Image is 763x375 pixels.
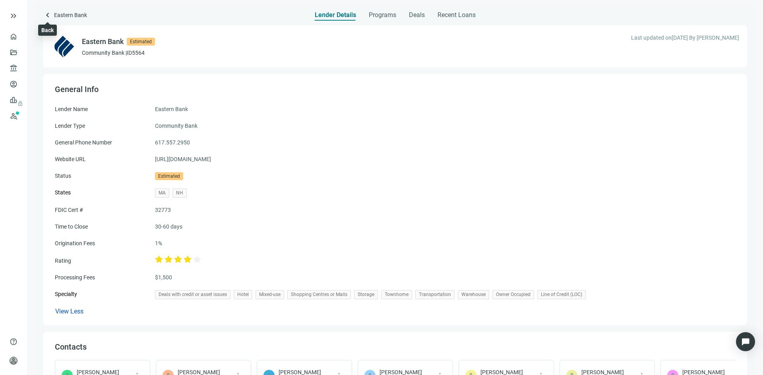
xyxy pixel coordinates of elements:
[155,206,171,214] span: 32773
[55,274,95,281] span: Processing Fees
[172,188,187,198] span: NH
[369,11,396,19] span: Programs
[10,357,17,365] span: person
[234,290,252,299] span: Hotel
[155,121,198,130] span: Community Bank
[165,256,172,263] span: star
[631,33,739,42] span: Last updated on [DATE] By [PERSON_NAME]
[55,291,77,297] span: Specialty
[55,207,83,213] span: FDIC Cert #
[409,11,425,19] span: Deals
[155,222,182,231] span: 30-60 days
[354,290,378,299] span: Storage
[184,256,192,263] span: star
[55,308,83,315] span: View Less
[537,290,586,299] span: Line of Credit (LOC)
[287,290,351,299] span: Shopping Centres or Malls
[55,123,85,129] span: Lender Type
[55,223,88,230] span: Time to Close
[82,49,155,57] p: Community Bank | ID 5564
[155,105,188,113] span: Eastern Bank
[155,273,172,282] span: $1,500
[155,188,169,198] span: MA
[155,290,230,299] span: Deals with credit or asset issues
[736,332,755,351] div: Open Intercom Messenger
[315,11,356,19] span: Lender Details
[155,256,163,263] span: star
[55,258,71,264] span: Rating
[155,239,162,248] span: 1 %
[492,290,534,299] span: Owner Occupied
[438,11,476,19] span: Recent Loans
[43,10,52,21] a: keyboard_arrow_left
[381,290,412,299] span: Townhome
[54,10,87,21] span: Eastern Bank
[127,38,155,46] span: Estimated
[55,85,99,94] span: General Info
[458,290,489,299] span: Warehouse
[55,342,87,352] span: Contacts
[55,189,71,196] span: States
[155,138,190,147] span: 617.557.2950
[155,155,211,163] a: [URL][DOMAIN_NAME]
[55,240,95,246] span: Origination Fees
[51,33,77,60] img: 5fc271b5-a3e8-44bc-a5e2-bd8e7b58d4c0.png
[193,256,201,263] span: star
[55,156,86,162] span: Website URL
[82,36,124,47] div: Eastern Bank
[55,173,71,179] span: Status
[10,338,17,346] span: help
[256,290,284,299] span: Mixed-use
[55,106,88,112] span: Lender Name
[55,307,84,315] button: View Less
[415,290,455,299] span: Transportation
[174,256,182,263] span: star
[55,139,112,146] span: General Phone Number
[9,11,18,21] button: keyboard_double_arrow_right
[43,10,52,20] span: keyboard_arrow_left
[155,172,183,180] span: Estimated
[41,26,54,34] div: Back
